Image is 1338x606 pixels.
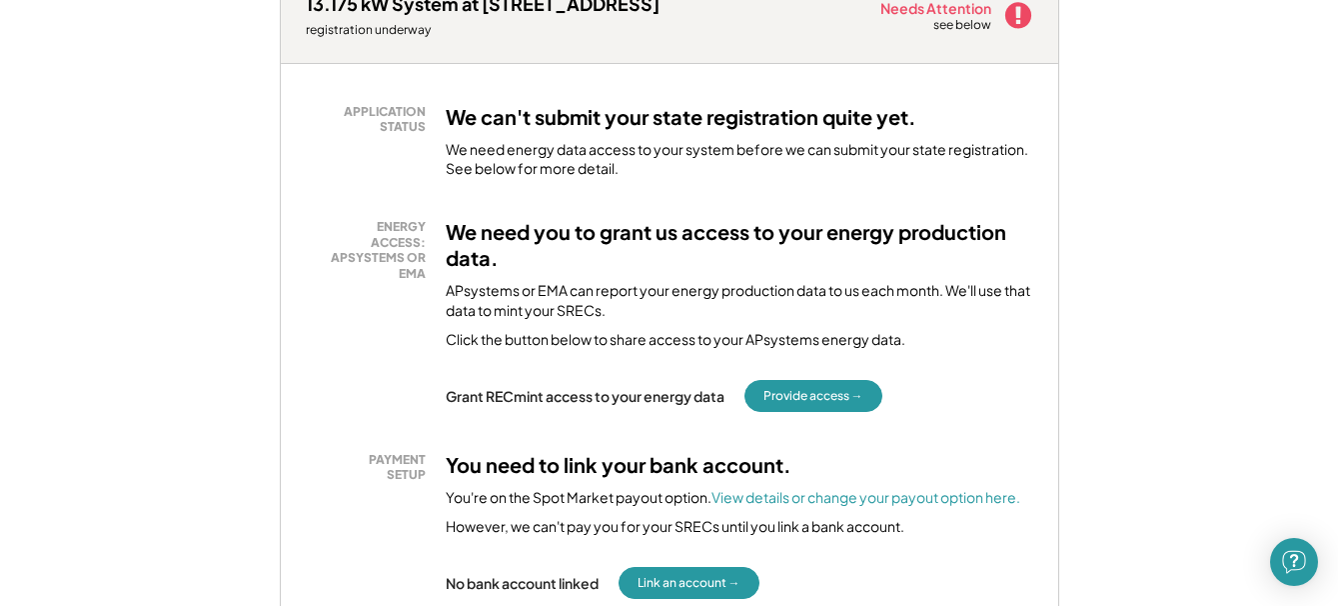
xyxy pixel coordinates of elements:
[446,219,1033,271] h3: We need you to grant us access to your energy production data.
[619,567,759,599] button: Link an account →
[933,17,993,34] div: see below
[446,281,1033,320] div: APsystems or EMA can report your energy production data to us each month. We'll use that data to ...
[446,387,724,405] div: Grant RECmint access to your energy data
[316,104,426,135] div: APPLICATION STATUS
[446,517,904,537] div: However, we can't pay you for your SRECs until you link a bank account.
[711,488,1020,506] a: View details or change your payout option here.
[446,104,916,130] h3: We can't submit your state registration quite yet.
[446,488,1020,508] div: You're on the Spot Market payout option.
[880,1,993,15] div: Needs Attention
[1270,538,1318,586] div: Open Intercom Messenger
[446,574,599,592] div: No bank account linked
[316,452,426,483] div: PAYMENT SETUP
[446,330,905,350] div: Click the button below to share access to your APsystems energy data.
[446,452,791,478] h3: You need to link your bank account.
[744,380,882,412] button: Provide access →
[446,140,1033,179] div: We need energy data access to your system before we can submit your state registration. See below...
[316,219,426,281] div: ENERGY ACCESS: APSYSTEMS OR EMA
[306,22,660,38] div: registration underway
